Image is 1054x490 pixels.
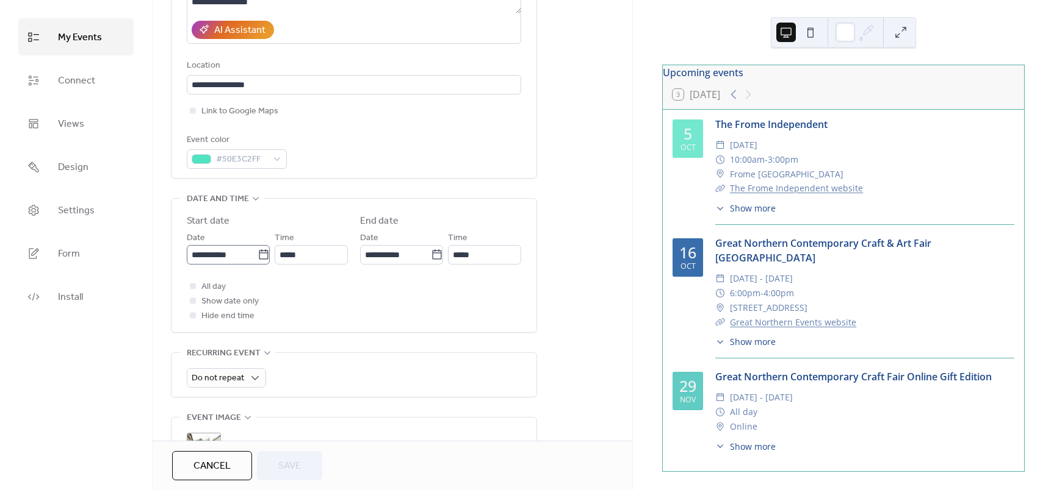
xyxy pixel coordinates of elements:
div: Nov [680,396,696,404]
span: Hide end time [201,309,254,324]
span: Show date only [201,294,259,309]
span: Frome [GEOGRAPHIC_DATA] [730,167,843,182]
span: #50E3C2FF [216,152,267,167]
div: ​ [715,335,725,348]
a: Design [18,148,134,185]
a: Form [18,235,134,272]
span: [DATE] [730,138,757,152]
div: End date [360,214,399,229]
span: 4:00pm [763,286,794,300]
span: Show more [730,335,776,348]
div: ​ [715,440,725,453]
span: - [760,286,763,300]
a: My Events [18,18,134,55]
div: ; [187,433,221,467]
div: ​ [715,167,725,182]
span: [DATE] - [DATE] [730,390,793,405]
span: Time [448,231,467,246]
div: 29 [679,378,696,394]
div: ​ [715,138,725,152]
a: Install [18,278,134,315]
div: Upcoming events [663,65,1024,80]
div: 16 [679,245,696,260]
span: All day [201,280,226,294]
div: ​ [715,419,725,434]
span: Views [58,115,84,133]
div: Oct [680,263,696,271]
span: Form [58,244,80,263]
span: Link to Google Maps [201,104,278,119]
span: - [765,152,768,167]
span: 10:00am [730,152,765,167]
a: Connect [18,62,134,99]
div: Great Northern Contemporary Craft Fair Online Gift Edition [715,369,1014,384]
a: Settings [18,191,134,229]
span: Online [730,419,757,434]
span: Settings [58,201,95,220]
span: [DATE] - [DATE] [730,271,793,286]
div: ​ [715,300,725,315]
div: Event color [187,133,284,147]
div: ​ [715,202,725,215]
div: ​ [715,405,725,419]
div: ​ [715,286,725,300]
div: ​ [715,390,725,405]
span: Date [187,231,205,246]
div: ​ [715,315,725,330]
span: [STREET_ADDRESS] [730,300,807,315]
button: Cancel [172,451,252,480]
span: Event image [187,411,241,425]
a: Great Northern Events website [730,316,856,328]
a: The Frome Independent [715,118,828,131]
button: ​Show more [715,202,776,215]
button: ​Show more [715,440,776,453]
a: The Frome Independent website [730,182,863,194]
button: ​Show more [715,335,776,348]
div: ​ [715,152,725,167]
div: 5 [684,126,692,141]
span: 6:00pm [730,286,760,300]
div: Location [187,59,519,73]
span: Show more [730,202,776,215]
span: Date [360,231,378,246]
div: AI Assistant [214,23,265,38]
span: Connect [58,71,95,90]
span: My Events [58,28,102,47]
div: ​ [715,181,725,196]
span: All day [730,405,757,419]
span: Recurring event [187,346,261,361]
span: Show more [730,440,776,453]
a: Views [18,105,134,142]
div: Oct [680,144,696,152]
span: Install [58,288,83,307]
span: Design [58,158,88,177]
button: AI Assistant [192,21,274,39]
div: ​ [715,271,725,286]
span: 3:00pm [768,152,798,167]
span: Date and time [187,192,249,207]
span: Cancel [193,459,231,474]
a: Great Northern Contemporary Craft & Art Fair [GEOGRAPHIC_DATA] [715,236,931,265]
span: Do not repeat [192,370,244,386]
div: Start date [187,214,229,229]
span: Time [275,231,294,246]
